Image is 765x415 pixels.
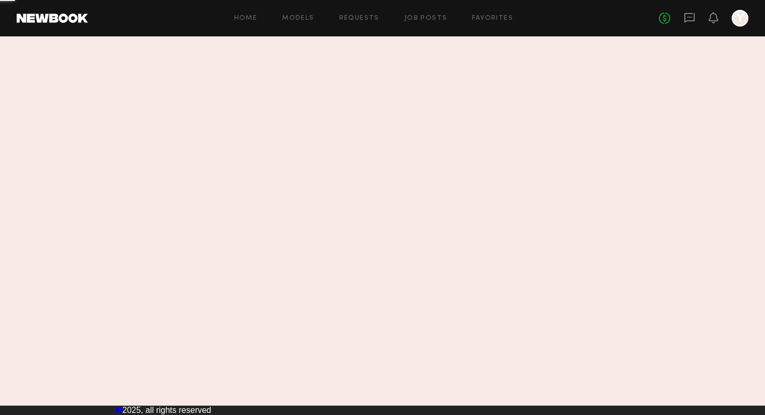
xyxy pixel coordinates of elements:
[472,15,513,22] a: Favorites
[122,406,211,414] span: 2025, all rights reserved
[282,15,314,22] a: Models
[339,15,379,22] a: Requests
[234,15,258,22] a: Home
[404,15,448,22] a: Job Posts
[732,10,748,27] a: Y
